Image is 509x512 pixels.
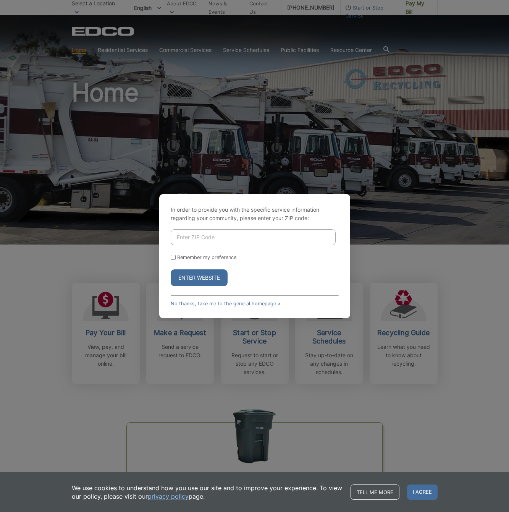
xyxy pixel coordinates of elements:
label: Remember my preference [177,254,236,260]
span: I agree [407,484,438,500]
a: No thanks, take me to the general homepage > [171,301,281,306]
button: Enter Website [171,269,228,286]
p: In order to provide you with the specific service information regarding your community, please en... [171,206,339,222]
a: Tell me more [351,484,399,500]
input: Enter ZIP Code [171,229,336,245]
p: We use cookies to understand how you use our site and to improve your experience. To view our pol... [72,484,343,501]
a: privacy policy [148,492,189,501]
